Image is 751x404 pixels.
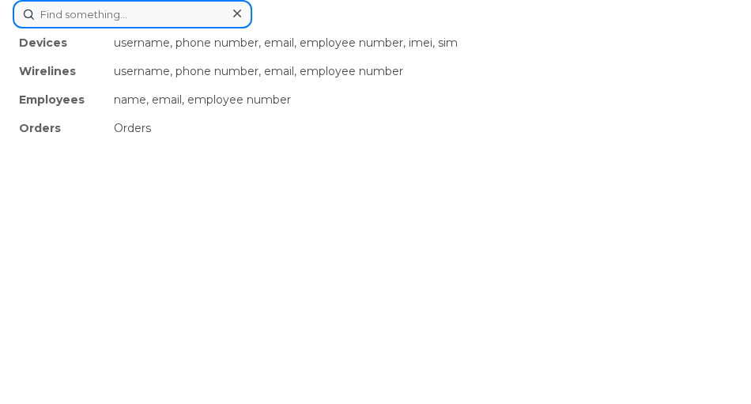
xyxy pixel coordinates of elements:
[108,85,738,114] div: name, email, employee number
[108,57,738,85] div: username, phone number, email, employee number
[13,57,108,85] div: Wirelines
[13,85,108,114] div: Employees
[108,114,738,142] div: Orders
[13,114,108,142] div: Orders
